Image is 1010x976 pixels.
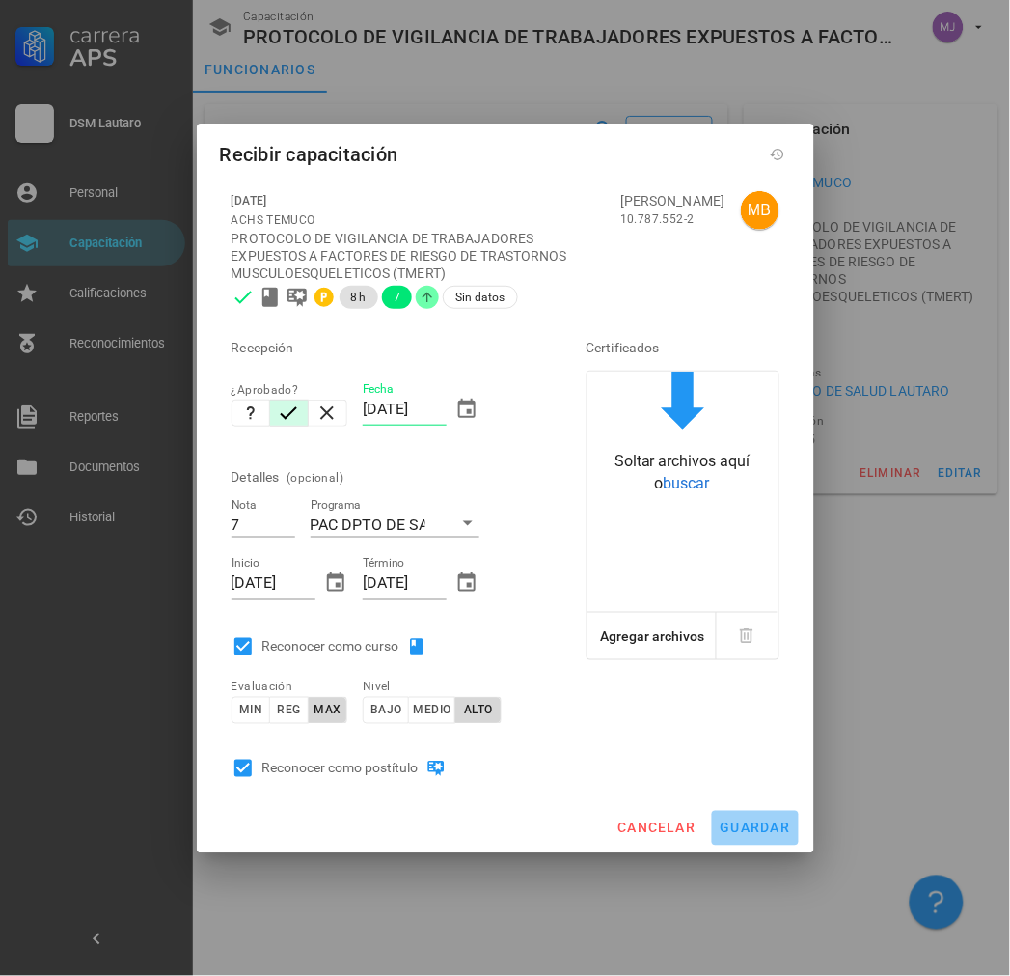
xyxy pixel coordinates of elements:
[363,382,394,397] label: Fecha
[609,811,703,846] button: cancelar
[232,230,606,282] div: PROTOCOLO DE VIGILANCIA DE TRABAJADORES EXPUESTOS A FACTORES DE RIESGO DE TRASTORNOS MUSCULOESQUE...
[311,498,362,513] label: Programa
[363,678,479,697] div: Nivel
[232,498,257,513] label: Nota
[313,704,341,717] span: max
[596,613,710,659] button: Agregar archivos
[363,697,409,724] button: bajo
[463,704,493,717] span: alto
[232,454,280,500] div: Detalles
[276,704,300,717] span: reg
[455,697,502,724] button: alto
[232,380,348,400] div: ¿Aprobado?
[720,821,791,836] span: guardar
[232,556,259,571] label: Inicio
[232,213,315,227] span: ACHS TEMUCO
[262,757,453,780] div: Reconocer como postítulo
[587,451,778,494] div: Soltar archivos aquí o
[363,556,405,571] label: Término
[238,704,262,717] span: min
[587,613,717,659] button: Agregar archivos
[369,704,402,717] span: bajo
[270,697,309,724] button: reg
[664,474,710,492] span: buscar
[587,324,779,371] div: Certificados
[394,286,400,309] span: 7
[616,821,696,836] span: cancelar
[351,286,367,309] span: 8 h
[620,209,724,229] div: 10.787.552-2
[232,324,532,371] div: Recepción
[220,139,398,170] div: Recibir capacitación
[409,697,455,724] button: medio
[287,468,343,488] div: (opcional)
[309,697,347,724] button: max
[712,811,799,846] button: guardar
[413,704,451,717] span: medio
[748,191,771,230] span: MB
[455,287,505,308] span: Sin datos
[620,192,724,209] div: [PERSON_NAME]
[262,635,434,658] div: Reconocer como curso
[232,678,348,697] div: Evaluación
[232,191,606,210] div: [DATE]
[232,697,270,724] button: min
[587,372,778,500] button: Soltar archivos aquí obuscar
[741,191,779,230] div: avatar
